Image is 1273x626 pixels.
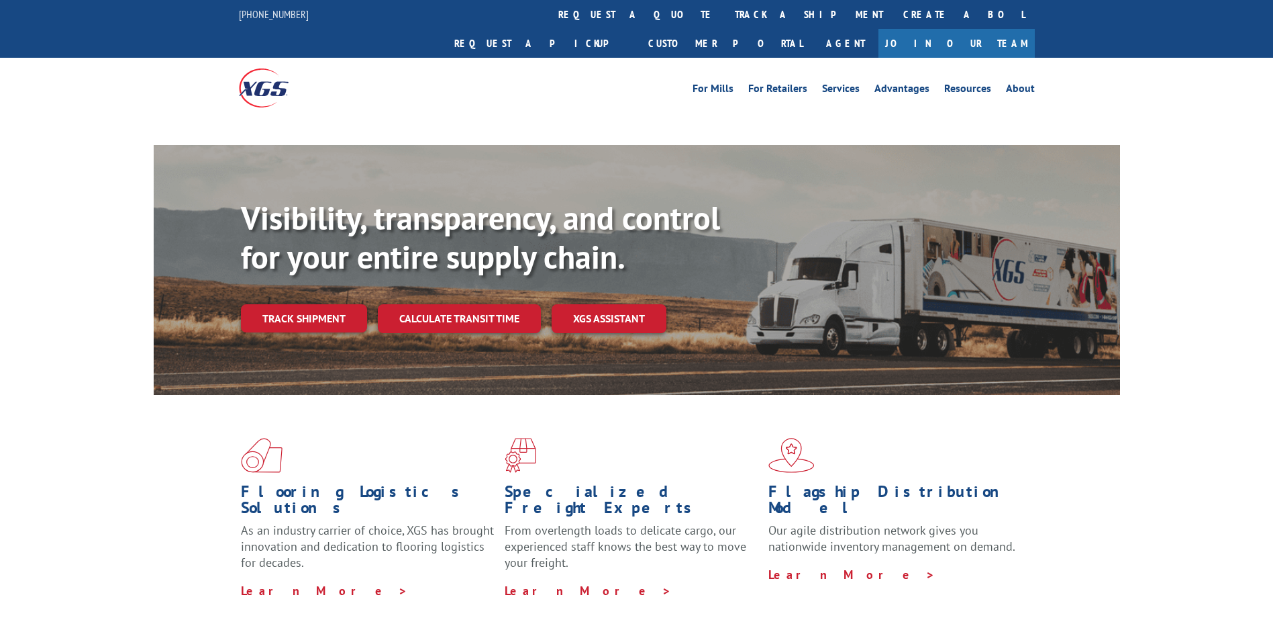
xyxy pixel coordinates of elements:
[505,438,536,473] img: xgs-icon-focused-on-flooring-red
[241,438,283,473] img: xgs-icon-total-supply-chain-intelligence-red
[444,29,638,58] a: Request a pickup
[768,438,815,473] img: xgs-icon-flagship-distribution-model-red
[693,83,733,98] a: For Mills
[241,484,495,523] h1: Flooring Logistics Solutions
[878,29,1035,58] a: Join Our Team
[505,523,758,582] p: From overlength loads to delicate cargo, our experienced staff knows the best way to move your fr...
[768,567,935,582] a: Learn More >
[241,583,408,598] a: Learn More >
[241,197,720,277] b: Visibility, transparency, and control for your entire supply chain.
[241,523,494,570] span: As an industry carrier of choice, XGS has brought innovation and dedication to flooring logistics...
[552,304,666,333] a: XGS ASSISTANT
[944,83,991,98] a: Resources
[505,583,672,598] a: Learn More >
[239,7,309,21] a: [PHONE_NUMBER]
[378,304,541,333] a: Calculate transit time
[768,484,1022,523] h1: Flagship Distribution Model
[748,83,807,98] a: For Retailers
[638,29,813,58] a: Customer Portal
[822,83,860,98] a: Services
[505,484,758,523] h1: Specialized Freight Experts
[874,83,929,98] a: Advantages
[241,304,367,332] a: Track shipment
[768,523,1015,554] span: Our agile distribution network gives you nationwide inventory management on demand.
[813,29,878,58] a: Agent
[1006,83,1035,98] a: About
